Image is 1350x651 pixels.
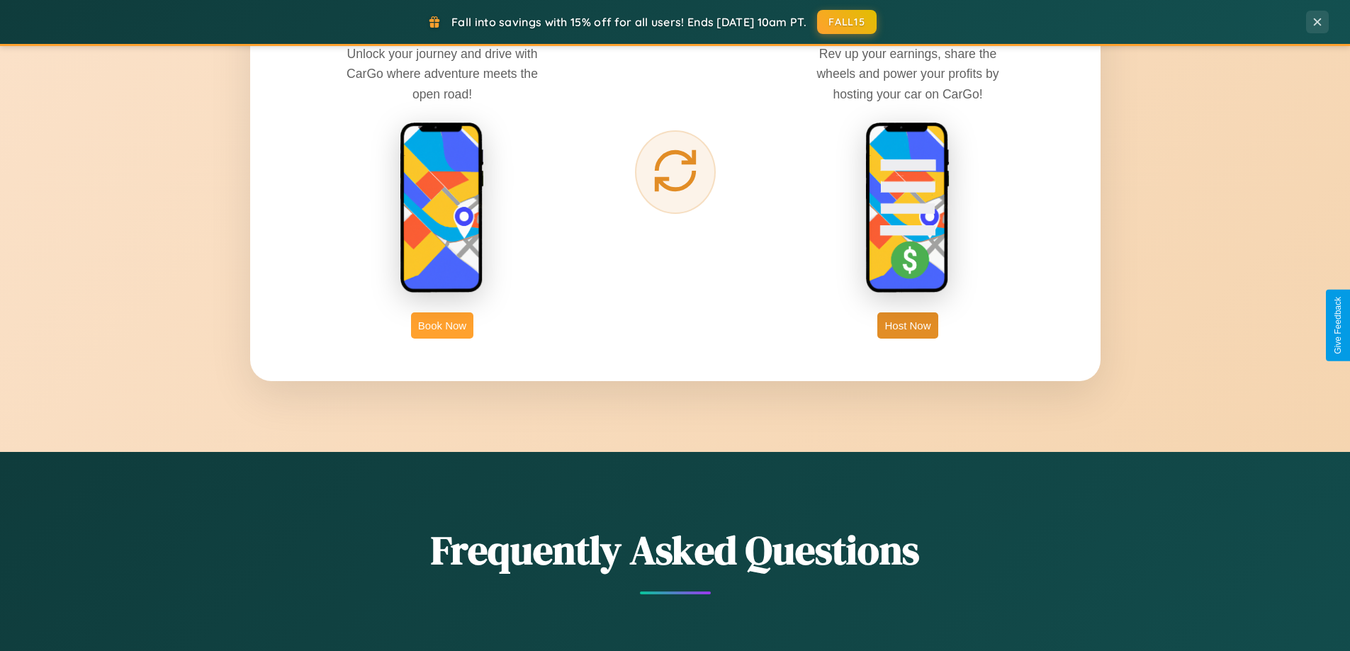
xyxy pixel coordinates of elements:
p: Unlock your journey and drive with CarGo where adventure meets the open road! [336,44,549,103]
div: Give Feedback [1333,297,1343,354]
button: FALL15 [817,10,877,34]
h2: Frequently Asked Questions [250,523,1101,577]
img: rent phone [400,122,485,295]
img: host phone [865,122,950,295]
p: Rev up your earnings, share the wheels and power your profits by hosting your car on CarGo! [801,44,1014,103]
button: Host Now [877,312,938,339]
span: Fall into savings with 15% off for all users! Ends [DATE] 10am PT. [451,15,806,29]
button: Book Now [411,312,473,339]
